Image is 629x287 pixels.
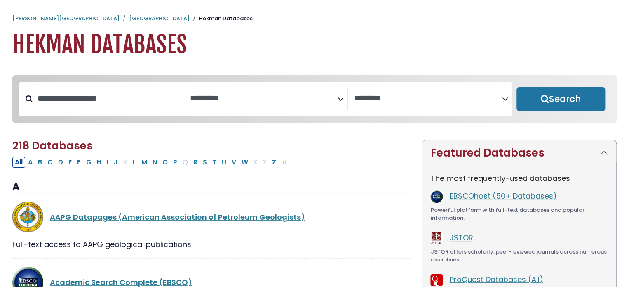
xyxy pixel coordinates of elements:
div: Powerful platform with full-text databases and popular information. [430,206,608,222]
li: Hekman Databases [190,14,253,23]
button: Featured Databases [422,140,616,166]
button: Filter Results O [160,157,170,168]
button: Filter Results T [210,157,219,168]
a: EBSCOhost (50+ Databases) [449,191,556,201]
button: All [12,157,25,168]
div: Full-text access to AAPG geological publications. [12,239,412,250]
a: [PERSON_NAME][GEOGRAPHIC_DATA] [12,14,120,22]
span: 218 Databases [12,138,93,153]
button: Filter Results P [171,157,180,168]
h3: A [12,181,412,193]
button: Filter Results W [239,157,251,168]
a: [GEOGRAPHIC_DATA] [129,14,190,22]
button: Filter Results B [35,157,45,168]
button: Filter Results L [130,157,138,168]
nav: breadcrumb [12,14,617,23]
button: Filter Results N [150,157,160,168]
a: AAPG Datapages (American Association of Petroleum Geologists) [50,212,305,222]
button: Filter Results U [219,157,229,168]
button: Submit for Search Results [516,87,605,111]
button: Filter Results R [191,157,200,168]
input: Search database by title or keyword [33,92,183,105]
button: Filter Results Z [270,157,279,168]
button: Filter Results G [84,157,94,168]
button: Filter Results E [66,157,74,168]
textarea: Search [354,94,502,103]
h1: Hekman Databases [12,31,617,59]
div: JSTOR offers scholarly, peer-reviewed journals across numerous disciplines. [430,248,608,264]
button: Filter Results F [75,157,83,168]
button: Filter Results M [139,157,150,168]
a: ProQuest Databases (All) [449,274,543,285]
nav: Search filters [12,75,617,123]
button: Filter Results I [104,157,111,168]
p: The most frequently-used databases [430,173,608,184]
button: Filter Results H [94,157,104,168]
button: Filter Results V [229,157,239,168]
button: Filter Results J [111,157,120,168]
button: Filter Results D [56,157,66,168]
button: Filter Results C [45,157,55,168]
button: Filter Results A [26,157,35,168]
a: JSTOR [449,232,473,243]
div: Alpha-list to filter by first letter of database name [12,157,291,167]
textarea: Search [190,94,338,103]
button: Filter Results S [200,157,209,168]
